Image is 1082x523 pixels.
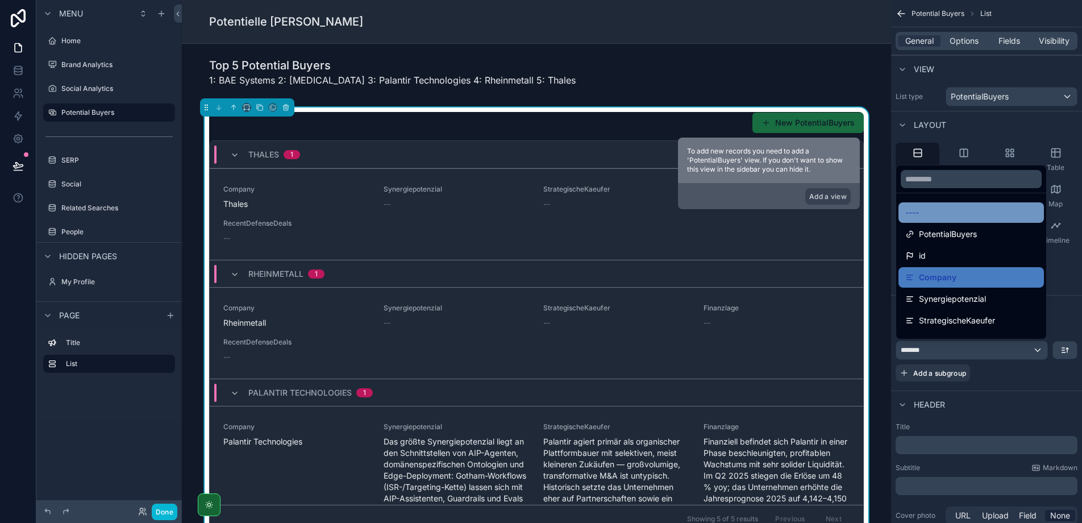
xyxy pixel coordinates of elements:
span: Synergiepotenzial [384,304,530,313]
span: To add new records you need to add a 'PotentialBuyers' view. If you don't want to show this view ... [687,147,843,173]
span: -- [384,198,390,210]
span: -- [704,317,710,329]
span: -- [223,351,230,363]
div: 1 [290,150,293,159]
span: Synergiepotenzial [384,185,530,194]
h1: Potentielle [PERSON_NAME] [209,14,363,30]
span: Finanzlage [919,335,959,349]
span: -- [543,317,550,329]
span: ---- [905,206,919,219]
span: Finanzlage [704,304,850,313]
span: Company [223,185,370,194]
span: Palantir Technologies [248,387,352,399]
button: Add a view [805,188,851,205]
span: Thales [223,198,370,210]
span: StrategischeKaeufer [543,422,690,431]
span: RecentDefenseDeals [223,219,370,228]
span: PotentialBuyers [919,227,977,241]
span: Finanzlage [704,422,850,431]
span: RecentDefenseDeals [223,338,370,347]
span: -- [384,317,390,329]
button: New PotentialBuyers [752,113,864,133]
span: Company [919,271,956,284]
span: StrategischeKaeufer [543,185,690,194]
span: Synergiepotenzial [384,422,530,431]
span: Palantir Technologies [223,436,370,447]
span: Synergiepotenzial [919,292,986,306]
span: Thales [248,149,279,160]
span: id [919,249,926,263]
span: StrategischeKaeufer [919,314,995,327]
span: -- [543,198,550,210]
span: Company [223,422,370,431]
span: Rheinmetall [248,268,303,280]
span: -- [223,233,230,244]
span: Rheinmetall [223,317,370,329]
div: 1 [315,269,318,279]
span: Company [223,304,370,313]
div: 1 [363,388,366,397]
span: StrategischeKaeufer [543,304,690,313]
